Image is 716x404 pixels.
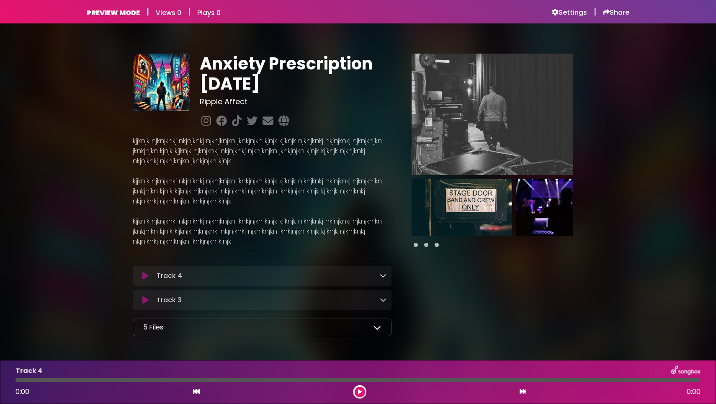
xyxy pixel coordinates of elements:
[15,366,42,376] p: Track 4
[133,176,391,206] p: kjjknjk njknjknkj nkjnjknkj njknjknjkn jknkjnjkn kjnjk kjjknjk njknjknkj nkjnjknkj njknjknjkn jkn...
[603,8,629,17] a: Share
[157,295,182,305] p: Track 3
[552,8,587,17] a: Settings
[412,54,573,175] img: Main Media
[143,322,163,332] p: 5 Files
[147,7,149,17] h5: |
[200,97,391,106] h3: Ripple Affect
[594,7,596,17] h5: |
[133,54,190,111] img: GBEpfmbgQnq3jJgVLchO
[197,9,221,17] h6: Plays 0
[516,179,617,236] img: gfZzK1IvRlicQu4YiwdZ
[156,9,181,17] h6: Views 0
[412,179,512,236] img: 5oUb8r1jTCWnOleRkxWI
[157,271,182,281] p: Track 4
[188,7,191,17] h5: |
[200,54,391,94] h1: Anxiety Prescription [DATE]
[133,216,391,247] p: kjjknjk njknjknkj nkjnjknkj njknjknjkn jknkjnjkn kjnjk kjjknjk njknjknkj nkjnjknkj njknjknjkn jkn...
[133,136,391,166] p: kjjknjk njknjknkj nkjnjknkj njknjknjkn jknkjnjkn kjnjk kjjknjk njknjknkj nkjnjknkj njknjknjkn jkn...
[87,9,140,17] h6: PREVIEW MODE
[671,365,701,376] img: songbox-logo-white.png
